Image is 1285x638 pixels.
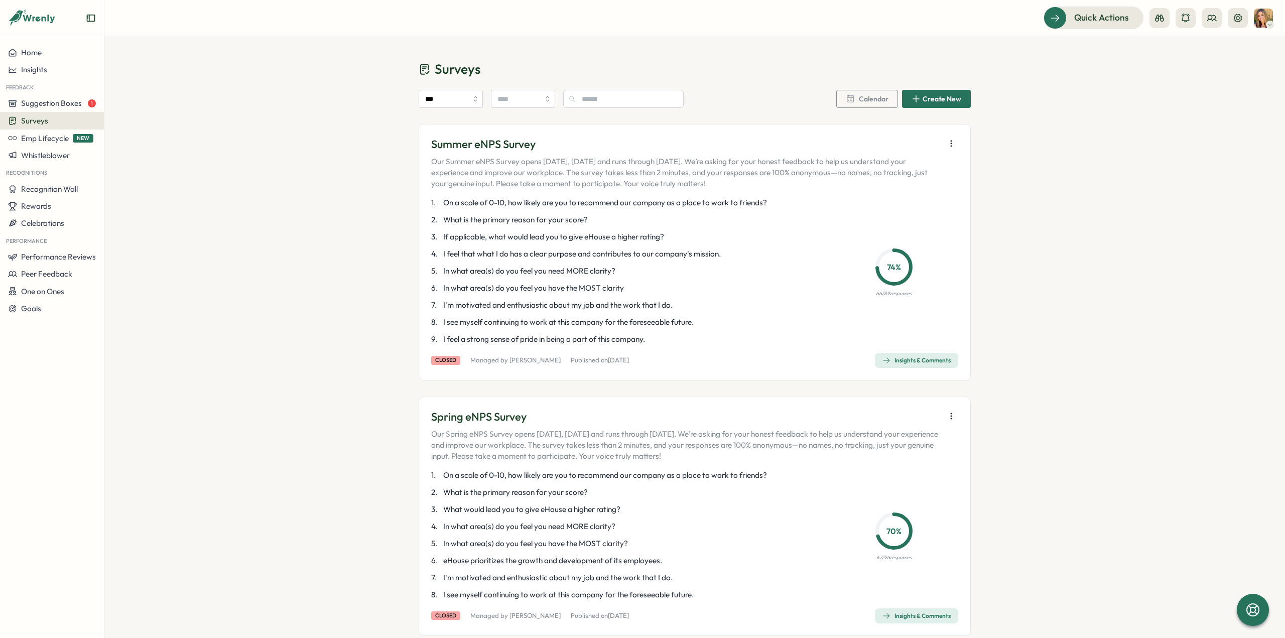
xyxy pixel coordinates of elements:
[443,572,673,583] span: I'm motivated and enthusiastic about my job and the work that I do.
[876,554,912,562] p: 67 / 96 responses
[431,521,441,532] span: 4 .
[431,470,441,481] span: 1 .
[431,283,441,294] span: 6 .
[443,266,615,277] span: In what area(s) do you feel you need MORE clarity?
[21,201,51,211] span: Rewards
[435,60,480,78] span: Surveys
[571,356,629,365] p: Published on
[509,356,561,364] a: [PERSON_NAME]
[1044,7,1143,29] button: Quick Actions
[431,317,441,328] span: 8 .
[923,95,961,102] span: Create New
[443,300,673,311] span: I'm motivated and enthusiastic about my job and the work that I do.
[431,356,460,364] div: closed
[859,95,888,102] span: Calendar
[571,611,629,620] p: Published on
[878,261,910,274] p: 74 %
[443,504,620,515] span: What would lead you to give eHouse a higher rating?
[431,487,441,498] span: 2 .
[431,589,441,600] span: 8 .
[443,521,615,532] span: In what area(s) do you feel you need MORE clarity?
[431,300,441,311] span: 7 .
[443,231,664,242] span: If applicable, what would lead you to give eHouse a higher rating?
[608,611,629,619] span: [DATE]
[431,334,441,345] span: 9 .
[21,252,96,262] span: Performance Reviews
[882,356,951,364] div: Insights & Comments
[608,356,629,364] span: [DATE]
[902,90,971,108] button: Create New
[836,90,898,108] button: Calendar
[443,334,645,345] span: I feel a strong sense of pride in being a part of this company.
[21,48,42,57] span: Home
[21,218,64,228] span: Celebrations
[21,98,82,108] span: Suggestion Boxes
[431,409,940,425] p: Spring eNPS Survey
[443,197,767,208] span: On a scale of 0-10, how likely are you to recommend our company as a place to work to friends?
[470,356,561,365] p: Managed by
[431,137,940,152] p: Summer eNPS Survey
[1254,9,1273,28] img: Tarin O'Neill
[431,504,441,515] span: 3 .
[21,134,69,143] span: Emp Lifecycle
[431,538,441,549] span: 5 .
[443,283,624,294] span: In what area(s) do you feel you have the MOST clarity
[431,555,441,566] span: 6 .
[21,304,41,313] span: Goals
[431,429,940,462] p: Our Spring eNPS Survey opens [DATE], [DATE] and runs through [DATE]. We’re asking for your honest...
[431,248,441,260] span: 4 .
[1074,11,1129,24] span: Quick Actions
[443,317,694,328] span: I see myself continuing to work at this company for the foreseeable future.
[21,184,78,194] span: Recognition Wall
[21,151,70,160] span: Whistleblower
[431,572,441,583] span: 7 .
[882,612,951,620] div: Insights & Comments
[443,487,588,498] span: What is the primary reason for your score?
[443,214,588,225] span: What is the primary reason for your score?
[431,197,441,208] span: 1 .
[431,214,441,225] span: 2 .
[443,555,662,566] span: eHouse prioritizes the growth and development of its employees.
[443,538,628,549] span: In what area(s) do you feel you have the MOST clarity?
[443,589,694,600] span: I see myself continuing to work at this company for the foreseeable future.
[21,116,48,125] span: Surveys
[443,470,767,481] span: On a scale of 0-10, how likely are you to recommend our company as a place to work to friends?
[431,156,940,189] p: Our Summer eNPS Survey opens [DATE], [DATE] and runs through [DATE]. We’re asking for your honest...
[875,608,958,623] button: Insights & Comments
[88,99,96,107] span: 1
[431,611,460,620] div: closed
[875,353,958,368] button: Insights & Comments
[86,13,96,23] button: Expand sidebar
[73,134,93,143] span: NEW
[21,65,47,74] span: Insights
[470,611,561,620] p: Managed by
[21,269,72,279] span: Peer Feedback
[509,611,561,619] a: [PERSON_NAME]
[431,231,441,242] span: 3 .
[876,290,912,298] p: 66 / 89 responses
[21,287,64,296] span: One on Ones
[431,266,441,277] span: 5 .
[443,248,721,260] span: I feel that what I do has a clear purpose and contributes to our company's mission.
[878,525,910,538] p: 70 %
